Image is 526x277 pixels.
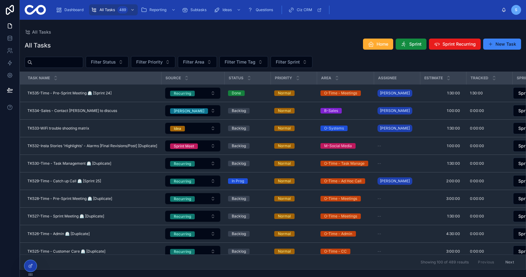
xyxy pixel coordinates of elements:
div: Backlog [232,143,246,149]
a: -- [377,249,416,254]
span: TK530-Time - Task Management ⏲️ [Duplicate] [27,161,111,166]
button: Select Button [165,246,220,257]
span: Filter Status [91,59,116,65]
a: O-Time - Meetings [320,90,370,96]
a: TK529-Time - Catch up Call ⏲️ [Sprint 25] [27,179,157,184]
span: S [515,7,517,12]
span: Assignee [378,76,397,81]
div: Backlog [232,161,246,166]
span: Reporting [149,7,166,12]
div: Backlog [232,196,246,201]
a: 1:00:00 [424,141,463,151]
span: TK534-Sales - Contact [PERSON_NAME] to discuss [27,108,117,113]
div: O-Time - Meetings [324,213,357,219]
a: TK535-Time - Pre-Sprint Meeting ⏲️ [Sprint 24] [27,91,157,96]
span: Sprint Recurring [442,41,476,47]
a: 4:30:00 [424,229,463,239]
a: 0:00:00 [470,108,509,113]
span: 4:30:00 [446,231,460,236]
a: Questions [245,4,277,15]
a: -- [377,214,416,219]
a: Backlog [228,213,267,219]
a: Normal [274,126,313,131]
div: O-Systems [324,126,344,131]
span: TK528-Time - Pre-Sprint Meeting ⏲️ [Duplicate] [27,196,112,201]
span: 1:30:00 [470,91,483,96]
span: 0:00:00 [470,249,484,254]
a: Backlog [228,126,267,131]
span: -- [377,231,381,236]
div: Normal [278,143,291,149]
a: 1:30:00 [424,88,463,98]
a: -- [377,196,416,201]
button: Select Button [165,140,220,151]
span: 0:00:00 [470,161,484,166]
button: Sprint Recurring [429,39,481,50]
a: [PERSON_NAME] [377,89,412,97]
span: 3:00:00 [446,249,460,254]
div: B-Sales [324,108,338,114]
a: 1:30:00 [424,123,463,133]
span: All Tasks [32,29,51,35]
a: O-Time - Meetings [320,213,370,219]
span: 1:30:00 [447,126,460,131]
span: TK535-Time - Pre-Sprint Meeting ⏲️ [Sprint 24] [27,91,112,96]
a: TK530-Time - Task Management ⏲️ [Duplicate] [27,161,157,166]
a: [PERSON_NAME] [377,176,416,186]
span: Tracked [471,76,488,81]
a: [PERSON_NAME] [377,88,416,98]
span: 0:00:00 [470,126,484,131]
button: New Task [483,39,521,50]
a: Normal [274,249,313,254]
a: TK528-Time - Pre-Sprint Meeting ⏲️ [Duplicate] [27,196,157,201]
a: O-Time - Ad Hoc Call [320,178,370,184]
span: 1:00:00 [447,143,460,148]
span: 0:00:00 [470,108,484,113]
span: Subtasks [190,7,206,12]
span: -- [377,196,381,201]
div: Normal [278,249,291,254]
a: 1:30:00 [470,91,509,96]
a: Select Button [165,140,221,152]
div: Sprint Meet [174,143,194,149]
span: All Tasks [100,7,115,12]
a: Reporting [139,4,179,15]
div: Backlog [232,231,246,237]
div: O-Time - Meetings [324,196,357,201]
a: TK525-Time - Customer Care ⏲️ [Duplicate] [27,249,157,254]
a: Select Button [165,105,221,117]
button: Select Button [271,56,312,68]
a: Backlog [228,143,267,149]
a: TK527-Time - Sprint Meeting ⏲️ [Duplicate] [27,214,157,219]
a: Select Button [165,175,221,187]
div: Recurring [174,161,191,167]
h1: All Tasks [25,41,51,50]
span: 3:00:00 [446,196,460,201]
span: [PERSON_NAME] [380,179,410,184]
span: TK532-Insta Stories 'Highlights' - Alarms [Final Revisions/Post] [Duplicate] [27,143,157,148]
button: Select Button [165,105,220,116]
a: 0:00:00 [470,196,509,201]
span: Estimate [424,76,443,81]
span: 2:00:00 [446,179,460,184]
span: Home [377,41,388,47]
a: 0:00:00 [470,231,509,236]
span: [PERSON_NAME] [380,108,410,113]
span: 1:30:00 [447,214,460,219]
span: 0:00:00 [470,196,484,201]
a: 3:00:00 [424,246,463,256]
div: O-Time - Meetings [324,90,357,96]
a: Select Button [165,228,221,240]
a: 1:30:00 [424,159,463,168]
button: Select Button [165,88,220,99]
div: Backlog [232,249,246,254]
a: Select Button [165,122,221,134]
a: All Tasks [25,29,51,35]
span: 0:00:00 [470,214,484,219]
button: Select Button [131,56,175,68]
a: -- [377,231,416,236]
div: Normal [278,126,291,131]
div: O-Time - Ad Hoc Call [324,178,361,184]
span: [PERSON_NAME] [380,126,410,131]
